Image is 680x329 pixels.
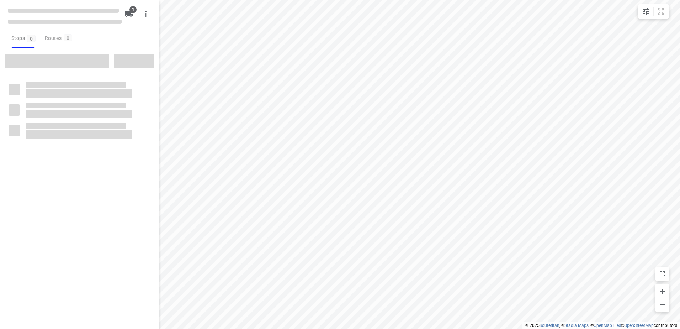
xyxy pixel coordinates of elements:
[540,323,559,328] a: Routetitan
[638,4,669,19] div: small contained button group
[594,323,621,328] a: OpenMapTiles
[525,323,677,328] li: © 2025 , © , © © contributors
[564,323,589,328] a: Stadia Maps
[624,323,654,328] a: OpenStreetMap
[639,4,653,19] button: Map settings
